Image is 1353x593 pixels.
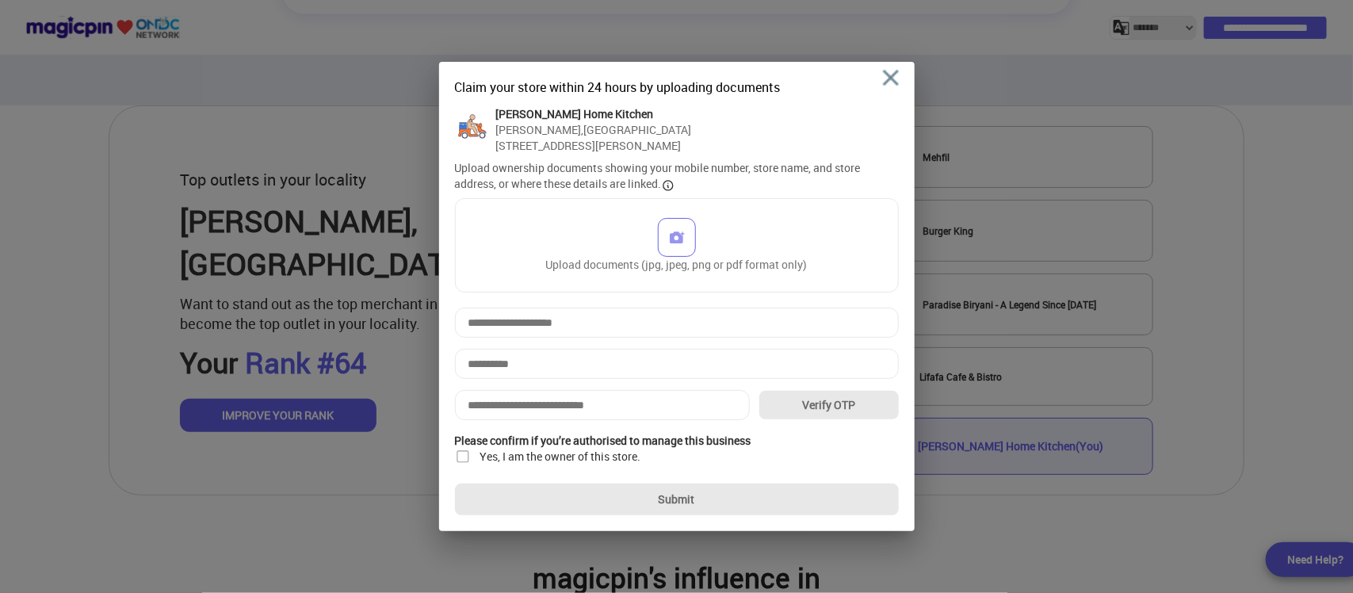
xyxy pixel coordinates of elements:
img: 8zTxi7IzMsfkYqyYgBgfvSHvmzQA9juT1O3mhMgBDT8p5s20zMZ2JbefE1IEBlkXHwa7wAFxGwdILBLhkAAAAASUVORK5CYII= [883,70,899,86]
div: [PERSON_NAME] , [GEOGRAPHIC_DATA] [496,122,692,138]
div: [PERSON_NAME] Home Kitchen [496,106,692,122]
img: dnc-pYvp-dz8zyltQhoJ85PUVZtcD_8I1RQKLCI7SrbrEPDrbMXlHzLTdXkaS9pa_ci1YD6wqXipEQAhYyQ_-nWV-Dk [455,106,490,141]
img: informationCircleBlack.2195f373.svg [662,179,675,192]
div: Yes, I am the owner of this store. [480,449,641,465]
button: Submit [455,484,899,515]
div: [STREET_ADDRESS][PERSON_NAME] [496,138,692,154]
div: Please confirm if you’re authorised to manage this business [455,433,899,449]
div: Upload ownership documents showing your mobile number, store name, and store address, or where th... [455,160,899,192]
div: Upload documents (jpg, jpeg, png or pdf format only) [546,218,808,272]
button: Verify OTP [759,391,899,419]
img: addImagePurple.157471a2.svg [668,229,686,247]
img: home-delivery-unchecked-checkbox-icon.f10e6f61.svg [455,449,471,465]
div: Claim your store within 24 hours by uploading documents [455,78,899,97]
